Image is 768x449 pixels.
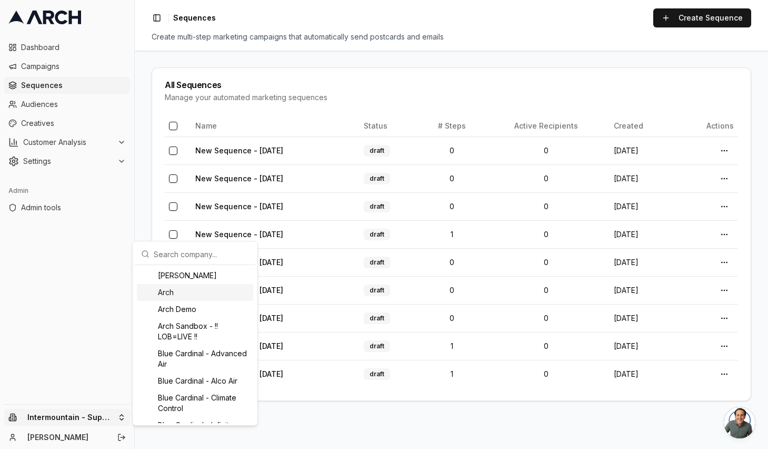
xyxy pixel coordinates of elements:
div: Suggestions [135,265,255,423]
div: Blue Cardinal - Advanced Air [137,345,253,373]
div: Blue Cardinal - Infinity [US_STATE] Air [137,417,253,444]
div: Blue Cardinal - Climate Control [137,389,253,417]
div: Blue Cardinal - Alco Air [137,373,253,389]
div: Arch Demo [137,301,253,318]
div: Arch Sandbox - !! LOB=LIVE !! [137,318,253,345]
div: [PERSON_NAME] [137,267,253,284]
div: Arch [137,284,253,301]
input: Search company... [154,243,249,265]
